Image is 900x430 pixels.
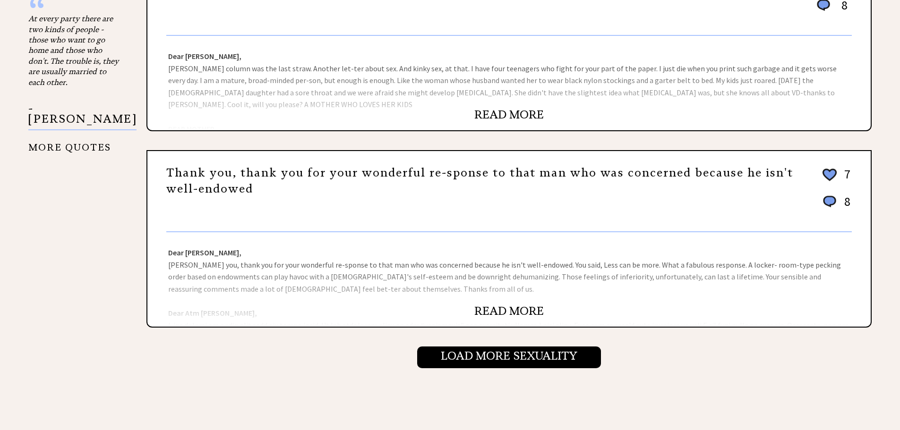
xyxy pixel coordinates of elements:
a: READ MORE [474,304,544,318]
img: message_round%201.png [821,194,838,209]
td: 8 [840,194,851,219]
div: [PERSON_NAME] column was the last straw. Another let-ter about sex. And kinky sex, at that. I hav... [147,36,871,130]
div: [PERSON_NAME] you, thank you for your wonderful re-sponse to that man who was concerned because h... [147,232,871,327]
div: At every party there are two kinds of people - those who want to go home and those who don't. The... [28,13,123,87]
td: 7 [840,166,851,193]
strong: Dear [PERSON_NAME], [168,248,241,257]
div: “ [28,4,123,13]
strong: Dear [PERSON_NAME], [168,51,241,61]
a: Thank you, thank you for your wonderful re-sponse to that man who was concerned because he isn't ... [166,166,793,196]
img: heart_outline%202.png [821,167,838,183]
a: MORE QUOTES [28,135,111,153]
div: Blocked (class): sidebar_ads [28,177,123,186]
input: Load More Sexuality [417,346,601,368]
a: READ MORE [474,108,544,122]
p: - [PERSON_NAME] [28,103,137,130]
